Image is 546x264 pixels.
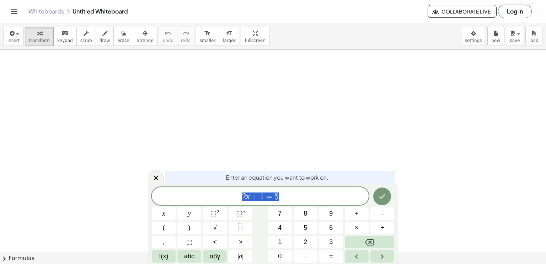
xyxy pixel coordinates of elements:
button: Right arrow [370,250,394,263]
span: > [239,237,242,247]
span: insert [7,38,20,43]
span: undo [163,38,173,43]
span: new [491,38,500,43]
span: settings [465,38,482,43]
button: Times [345,222,369,234]
span: 3 [329,237,333,247]
button: Greek alphabet [203,250,227,263]
button: 2 [294,236,317,248]
span: 1 [278,237,282,247]
span: ÷ [381,223,384,233]
span: Collaborate Live [434,8,491,15]
span: scrub [80,38,92,43]
i: format_size [204,29,211,38]
sup: 2 [216,209,219,214]
button: Fraction [229,222,252,234]
i: keyboard [61,29,68,38]
span: √ [213,223,217,233]
button: Less than [203,236,227,248]
button: Plus [345,207,369,220]
button: Toggle navigation [9,6,20,17]
a: Whiteboards [28,8,64,15]
var: x [246,192,250,201]
span: save [510,38,520,43]
i: undo [165,29,171,38]
span: 0 [278,252,282,261]
span: keypad [57,38,73,43]
span: 8 [304,209,307,218]
button: Squared [203,207,227,220]
span: . [305,252,306,261]
span: transform [29,38,50,43]
span: draw [100,38,110,43]
button: Left arrow [345,250,369,263]
button: Divide [370,222,394,234]
button: undoundo [159,27,177,46]
button: ) [177,222,201,234]
span: 1 [260,192,264,201]
span: | [242,253,243,260]
button: insert [4,27,23,46]
button: Greater than [229,236,252,248]
button: Absolute value [229,250,252,263]
button: Minus [370,207,394,220]
button: 3 [319,236,343,248]
span: | [238,253,239,260]
button: , [152,236,176,248]
span: arrange [137,38,154,43]
button: draw [96,27,114,46]
button: Functions [152,250,176,263]
span: ⬚ [210,210,216,217]
button: 0 [268,250,292,263]
span: ( [163,223,165,233]
button: redoredo [177,27,194,46]
span: × [355,223,359,233]
button: keyboardkeypad [53,27,77,46]
button: 6 [319,222,343,234]
span: + [355,209,359,218]
button: Log in [498,5,532,18]
span: erase [117,38,129,43]
button: Done [373,188,391,205]
button: Square root [203,222,227,234]
span: redo [181,38,191,43]
button: 4 [268,222,292,234]
span: 6 [329,223,333,233]
span: , [163,237,165,247]
button: 5 [294,222,317,234]
span: 5 [304,223,307,233]
button: y [177,207,201,220]
button: Collaborate Live [428,5,497,18]
span: smaller [200,38,215,43]
button: fullscreen [241,27,269,46]
button: format_sizelarger [219,27,239,46]
span: fullscreen [245,38,265,43]
button: x [152,207,176,220]
button: . [294,250,317,263]
span: = [264,192,274,201]
span: 2 [304,237,307,247]
span: αβγ [210,252,220,261]
span: + [250,192,260,201]
button: transform [25,27,54,46]
button: Equals [319,250,343,263]
button: 9 [319,207,343,220]
span: ⬚ [186,237,192,247]
span: 4 [278,223,282,233]
button: new [487,27,504,46]
button: 1 [268,236,292,248]
button: erase [113,27,133,46]
button: format_sizesmaller [196,27,219,46]
button: arrange [133,27,157,46]
span: < [213,237,217,247]
span: ) [188,223,191,233]
span: Enter an equation you want to work on. [226,173,328,182]
button: load [525,27,542,46]
button: scrub [76,27,96,46]
i: format_size [226,29,232,38]
span: ⬚ [236,210,242,217]
span: x [162,209,165,218]
button: settings [461,27,486,46]
sup: n [242,209,245,214]
span: y [188,209,191,218]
